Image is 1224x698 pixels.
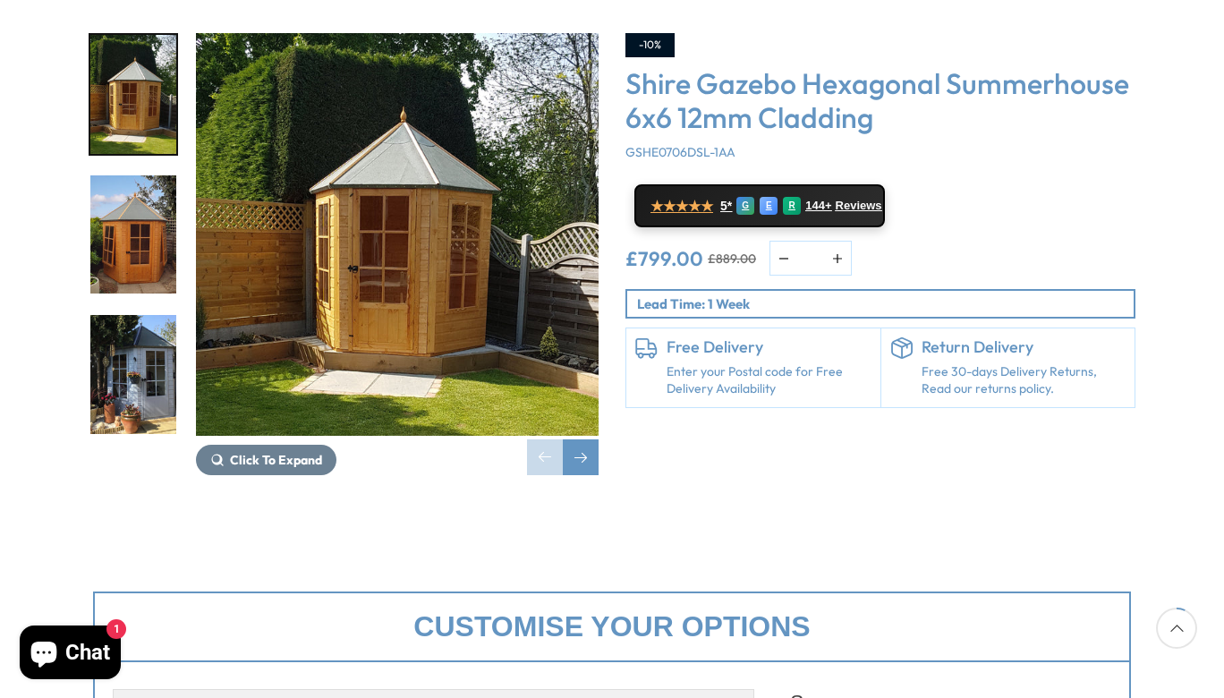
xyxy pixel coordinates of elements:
[563,439,599,475] div: Next slide
[230,452,322,468] span: Click To Expand
[836,199,882,213] span: Reviews
[89,174,178,296] div: 2 / 15
[196,33,599,436] img: Shire Gazebo Hexagonal Summerhouse 6x6 12mm Cladding - Best Shed
[667,363,871,398] a: Enter your Postal code for Free Delivery Availability
[527,439,563,475] div: Previous slide
[90,35,176,154] img: GAZEBO3_a4010739-b6a5-498e-92d9-df960c29dd54_200x200.jpg
[634,184,885,227] a: ★★★★★ 5* G E R 144+ Reviews
[625,144,735,160] span: GSHE0706DSL-1AA
[650,198,713,215] span: ★★★★★
[667,337,871,357] h6: Free Delivery
[805,199,831,213] span: 144+
[736,197,754,215] div: G
[93,592,1131,662] div: Customise your options
[89,33,178,156] div: 1 / 15
[196,445,336,475] button: Click To Expand
[89,313,178,436] div: 3 / 15
[90,315,176,434] img: GAZEBOSUMMERHOUSElifestyle_d121fdfb-c271-4e8e-aa94-f65d3c5aa7da_200x200.jpg
[625,33,675,57] div: -10%
[922,363,1126,398] p: Free 30-days Delivery Returns, Read our returns policy.
[14,626,126,684] inbox-online-store-chat: Shopify online store chat
[922,337,1126,357] h6: Return Delivery
[760,197,778,215] div: E
[783,197,801,215] div: R
[637,294,1134,313] p: Lead Time: 1 Week
[625,66,1135,135] h3: Shire Gazebo Hexagonal Summerhouse 6x6 12mm Cladding
[625,249,703,268] ins: £799.00
[196,33,599,475] div: 1 / 15
[90,175,176,294] img: GazeboSummerhouse_1_80dea669-3cf9-4c13-9e72-5b7c98d86ff1_200x200.jpg
[708,252,756,265] del: £889.00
